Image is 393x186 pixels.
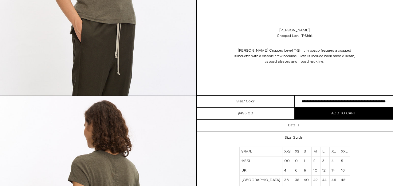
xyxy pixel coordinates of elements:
[311,156,320,166] td: 2
[279,28,310,33] a: [PERSON_NAME]
[311,176,320,185] td: 42
[293,166,302,176] td: 6
[282,147,293,156] td: XXS
[293,156,302,166] td: 0
[302,166,311,176] td: 8
[320,176,329,185] td: 44
[243,99,254,104] span: / Color
[339,147,350,156] td: XXL
[288,123,300,128] h3: Details
[285,136,303,140] h3: Size Guide
[234,48,355,64] span: [PERSON_NAME] Cropped Level T-Shirt in bosco features a cropped silhouette with a classic crew ne...
[239,156,282,166] td: 1/2/3
[311,166,320,176] td: 10
[339,176,350,185] td: 48
[330,176,339,185] td: 46
[302,176,311,185] td: 40
[339,156,350,166] td: 5
[277,33,312,39] div: Cropped Level T-Shirt
[282,166,293,176] td: 4
[320,147,329,156] td: L
[239,147,282,156] td: S/M/L
[293,176,302,185] td: 38
[330,166,339,176] td: 14
[237,99,243,104] span: Size
[320,166,329,176] td: 12
[330,147,339,156] td: XL
[239,166,282,176] td: UK
[295,108,393,119] button: Add to cart
[339,166,350,176] td: 16
[330,156,339,166] td: 4
[282,176,293,185] td: 36
[239,176,282,185] td: [GEOGRAPHIC_DATA]
[282,156,293,166] td: 00
[302,156,311,166] td: 1
[238,111,253,116] span: $495.00
[331,111,356,116] span: Add to cart
[302,147,311,156] td: S
[320,156,329,166] td: 3
[311,147,320,156] td: M
[293,147,302,156] td: XS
